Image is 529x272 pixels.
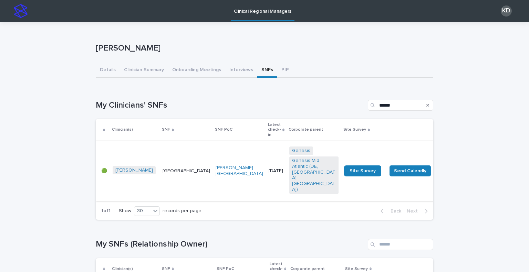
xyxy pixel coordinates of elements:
[216,165,263,177] a: [PERSON_NAME] - [GEOGRAPHIC_DATA]
[215,126,232,133] p: SNF PoC
[14,4,28,18] img: stacker-logo-s-only.png
[96,63,120,78] button: Details
[163,208,201,214] p: records per page
[115,167,153,173] a: [PERSON_NAME]
[101,168,107,174] p: 🟢
[368,100,433,111] input: Search
[292,158,336,193] a: Genesis Mid Atlantic (DE, [GEOGRAPHIC_DATA], [GEOGRAPHIC_DATA])
[96,239,365,249] h1: My SNFs (Relationship Owner)
[292,148,310,154] a: Genesis
[289,126,323,133] p: Corporate parent
[268,121,281,139] p: Latest check-in
[168,63,225,78] button: Onboarding Meetings
[257,63,277,78] button: SNFs
[368,239,433,250] input: Search
[343,126,366,133] p: Site Survey
[112,126,133,133] p: Clinician(s)
[407,209,422,214] span: Next
[404,208,433,214] button: Next
[96,141,482,201] tr: 🟢[PERSON_NAME] [GEOGRAPHIC_DATA][PERSON_NAME] - [GEOGRAPHIC_DATA] [DATE]Genesis Genesis Mid Atlan...
[390,165,431,176] button: Send Calendly
[120,63,168,78] button: Clinician Summary
[350,168,376,173] span: Site Survey
[277,63,293,78] button: PIP
[375,208,404,214] button: Back
[134,207,151,215] div: 30
[386,209,401,214] span: Back
[501,6,512,17] div: KD
[96,100,365,110] h1: My Clinicians' SNFs
[119,208,131,214] p: Show
[269,168,284,174] p: [DATE]
[96,203,116,219] p: 1 of 1
[162,126,170,133] p: SNF
[394,167,426,174] span: Send Calendly
[163,168,210,174] p: [GEOGRAPHIC_DATA]
[344,165,381,176] a: Site Survey
[96,43,431,53] p: [PERSON_NAME]
[225,63,257,78] button: Interviews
